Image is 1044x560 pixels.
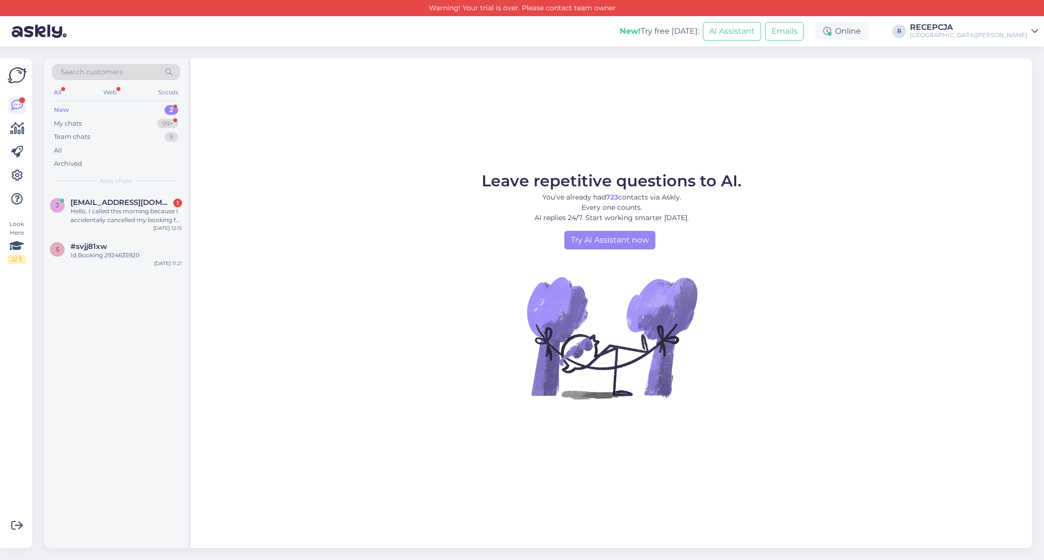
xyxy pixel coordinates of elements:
[154,260,182,267] div: [DATE] 11:21
[61,67,123,77] span: Search customers
[153,224,182,232] div: [DATE] 12:15
[54,159,82,169] div: Archived
[173,199,182,207] div: 1
[56,202,59,209] span: j
[910,31,1027,39] div: [GEOGRAPHIC_DATA][PERSON_NAME]
[606,193,618,202] b: 723
[8,255,25,264] div: 2 / 3
[157,119,178,129] div: 99+
[620,26,641,36] b: New!
[482,171,742,190] span: Leave repetitive questions to AI.
[892,24,906,38] div: R
[910,23,1038,39] a: RECEPCJA[GEOGRAPHIC_DATA][PERSON_NAME]
[815,22,869,40] div: Online
[765,22,804,41] button: Emails
[54,146,62,156] div: All
[703,22,761,41] button: AI Assistant
[54,132,90,142] div: Team chats
[56,246,59,253] span: s
[482,192,742,223] p: You’ve already had contacts via Askly. Every one counts. AI replies 24/7. Start working smarter [...
[54,119,82,129] div: My chats
[564,231,655,249] a: Try AI Assistant now
[100,177,132,185] span: New chats
[54,105,69,115] div: New
[524,249,700,426] img: No Chat active
[620,25,699,37] div: Try free [DATE]:
[8,66,26,85] img: Askly Logo
[164,105,178,115] div: 2
[70,207,182,224] div: Hello, I called this morning because I accidentally cancelled my booking for [DATE]-[DATE]. I was...
[70,251,182,260] div: Id Booking 2924635920
[70,198,172,207] span: jpaulsanders87@gmail.com
[70,242,107,251] span: #svjj81xw
[52,86,63,99] div: All
[910,23,1027,31] div: RECEPCJA
[164,132,178,142] div: 9
[101,86,118,99] div: Web
[8,220,25,264] div: Look Here
[156,86,180,99] div: Socials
